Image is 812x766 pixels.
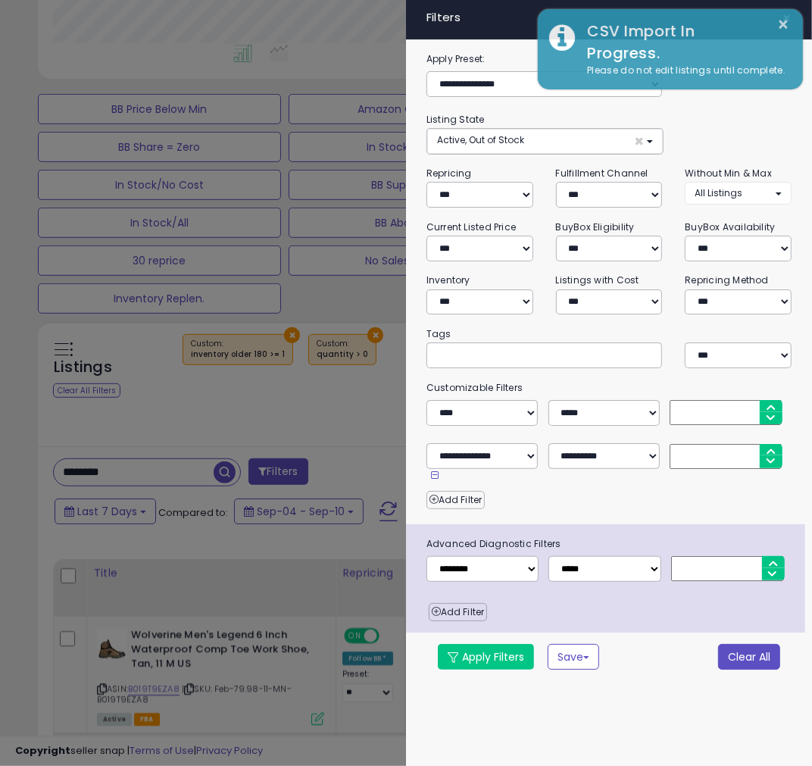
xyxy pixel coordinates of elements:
label: Apply Preset: [415,51,803,67]
button: Save [548,644,599,670]
small: Fulfillment Channel [556,167,648,180]
button: Clear All [718,644,780,670]
small: Without Min & Max [685,167,772,180]
small: Listings with Cost [556,274,639,286]
small: Repricing Method [685,274,769,286]
button: Active, Out of Stock × [427,129,664,154]
div: CSV Import In Progress. [576,20,792,64]
h4: Filters [426,11,792,24]
small: Current Listed Price [426,220,516,233]
button: × [778,15,790,34]
span: Active, Out of Stock [437,133,524,146]
small: Inventory [426,274,470,286]
button: All Listings [685,182,792,204]
button: × [776,8,798,29]
span: All Listings [695,186,742,199]
button: Add Filter [426,491,485,509]
div: Please do not edit listings until complete. [576,64,792,78]
small: BuyBox Eligibility [556,220,635,233]
span: Advanced Diagnostic Filters [415,536,805,552]
span: × [634,133,644,149]
small: BuyBox Availability [685,220,775,233]
small: Tags [415,326,803,342]
button: Add Filter [429,603,487,621]
button: Apply Filters [438,644,534,670]
span: × [782,8,792,29]
small: Listing State [426,113,485,126]
small: Customizable Filters [415,380,803,396]
small: Repricing [426,167,472,180]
